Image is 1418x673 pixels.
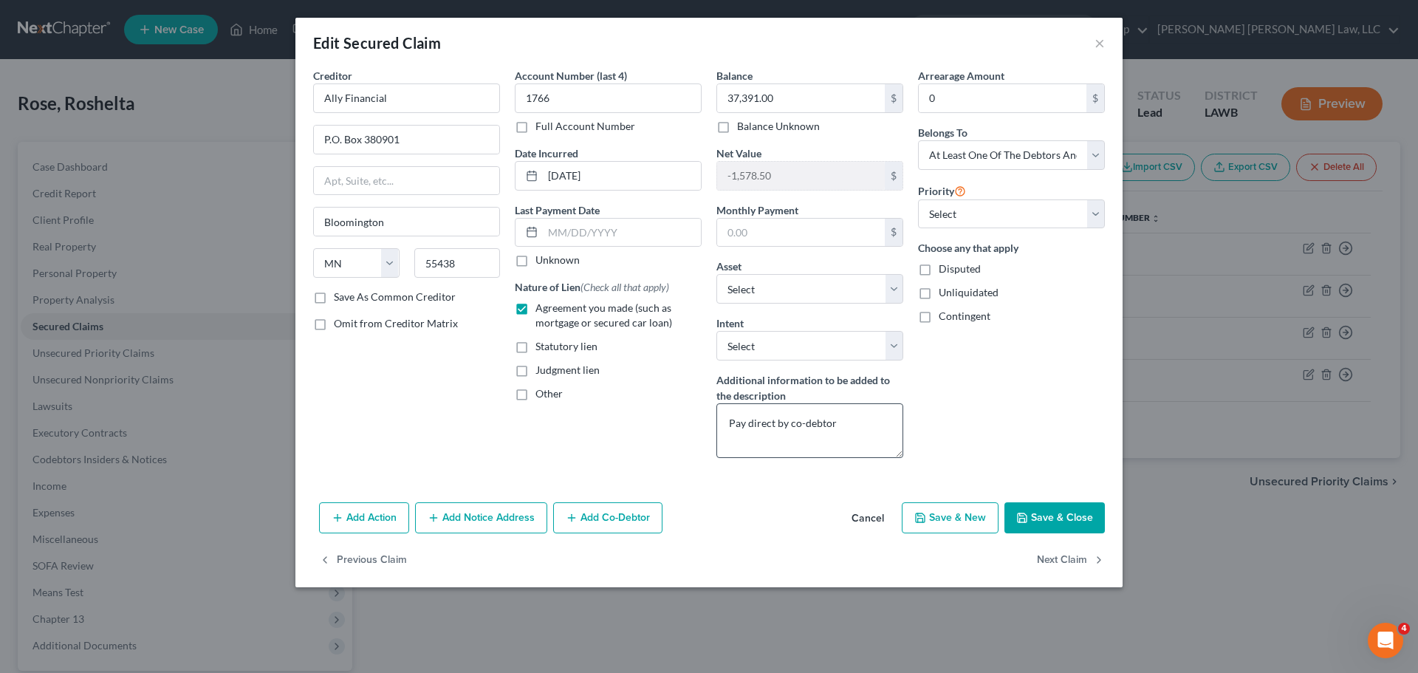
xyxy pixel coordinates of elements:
label: Additional information to be added to the description [716,372,903,403]
span: Other [535,387,563,400]
label: Account Number (last 4) [515,68,627,83]
button: Next Claim [1037,545,1105,576]
label: Balance [716,68,753,83]
span: Statutory lien [535,340,597,352]
input: Enter city... [314,208,499,236]
span: Creditor [313,69,352,82]
button: × [1095,34,1105,52]
iframe: Intercom live chat [1368,623,1403,658]
label: Net Value [716,146,761,161]
span: Judgment lien [535,363,600,376]
label: Save As Common Creditor [334,290,456,304]
span: 4 [1398,623,1410,635]
label: Date Incurred [515,146,578,161]
span: Disputed [939,262,981,275]
span: Belongs To [918,126,967,139]
button: Add Co-Debtor [553,502,662,533]
button: Cancel [840,504,896,533]
input: MM/DD/YYYY [543,162,701,190]
button: Save & Close [1004,502,1105,533]
div: Edit Secured Claim [313,33,441,53]
input: Apt, Suite, etc... [314,167,499,195]
span: Asset [716,260,741,273]
input: Enter address... [314,126,499,154]
div: $ [885,162,902,190]
label: Nature of Lien [515,279,669,295]
label: Unknown [535,253,580,267]
label: Full Account Number [535,119,635,134]
div: $ [1086,84,1104,112]
input: Search creditor by name... [313,83,500,113]
label: Balance Unknown [737,119,820,134]
div: $ [885,84,902,112]
button: Save & New [902,502,999,533]
input: 0.00 [717,84,885,112]
input: Enter zip... [414,248,501,278]
button: Add Notice Address [415,502,547,533]
label: Last Payment Date [515,202,600,218]
span: Agreement you made (such as mortgage or secured car loan) [535,301,672,329]
input: MM/DD/YYYY [543,219,701,247]
span: Contingent [939,310,990,322]
button: Add Action [319,502,409,533]
input: 0.00 [919,84,1086,112]
label: Choose any that apply [918,240,1105,256]
input: XXXX [515,83,702,113]
label: Priority [918,182,966,199]
span: Omit from Creditor Matrix [334,317,458,329]
button: Previous Claim [319,545,407,576]
label: Arrearage Amount [918,68,1004,83]
input: 0.00 [717,162,885,190]
span: (Check all that apply) [580,281,669,293]
div: $ [885,219,902,247]
label: Intent [716,315,744,331]
label: Monthly Payment [716,202,798,218]
span: Unliquidated [939,286,999,298]
input: 0.00 [717,219,885,247]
